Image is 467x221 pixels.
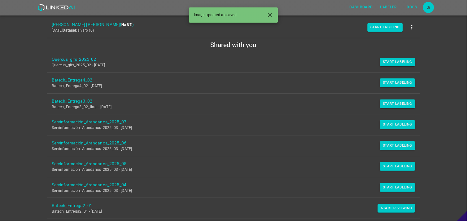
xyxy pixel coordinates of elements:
span: Image updated as saved. [194,12,238,18]
button: Start Labeling [368,23,403,32]
button: Start Reviewing [378,204,415,213]
button: more [405,20,419,34]
a: Quercus_gifs_2025_02 [52,56,405,63]
p: Servinformación_Arandanos_2025_03 - [DATE] [52,125,405,131]
a: Labeler [377,1,401,14]
div: a [423,2,434,13]
b: NaN% [121,23,132,27]
button: Start Labeling [380,162,416,171]
span: [DATE] alvaro (0) [52,28,94,33]
button: Start Labeling [380,141,416,150]
a: Docs [401,1,423,14]
b: Dataset: [63,28,77,33]
button: Labeler [378,2,399,12]
a: Batech_Entrega3_02 [52,98,405,104]
p: Batech_Entrega4_02 - [DATE] [52,83,405,89]
button: Start Labeling [380,58,416,66]
a: Servinformación_Arandanos_2025_07 [52,119,405,125]
button: Open settings [423,2,434,13]
button: Start Labeling [380,120,416,129]
button: Dashboard [347,2,375,12]
a: Servinformación_Arandanos_2025_05 [52,161,405,167]
a: Batech_Entrega2_01 [52,202,405,209]
a: Servinformación_Arandanos_2025_04 [52,182,405,188]
button: Start Labeling [380,183,416,192]
button: Start Labeling [380,99,416,108]
a: Batech_Entrega4_02 [52,77,405,83]
button: Start Labeling [380,78,416,87]
p: Batech_Entrega3_02_final - [DATE] [52,104,405,110]
p: Batech_Entrega2_01 - [DATE] [52,209,405,214]
img: LinkedAI [37,4,75,11]
p: Servinformación_Arandanos_2025_03 - [DATE] [52,167,405,173]
a: Dashboard [346,1,377,14]
a: [PERSON_NAME] [PERSON_NAME](NaN%)[DATE]Dataset:alvaro (0) [47,17,420,38]
p: Servinformación_Arandanos_2025_03 - [DATE] [52,188,405,194]
span: [PERSON_NAME] [PERSON_NAME] ( ) [52,21,405,28]
button: Docs [402,2,422,12]
p: Servinformación_Arandanos_2025_03 - [DATE] [52,146,405,152]
a: Servinformación_Arandanos_2025_06 [52,140,405,146]
p: Quercus_gifs_2025_02 - [DATE] [52,63,405,68]
button: Close [264,9,276,21]
h5: Shared with you [47,41,420,49]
